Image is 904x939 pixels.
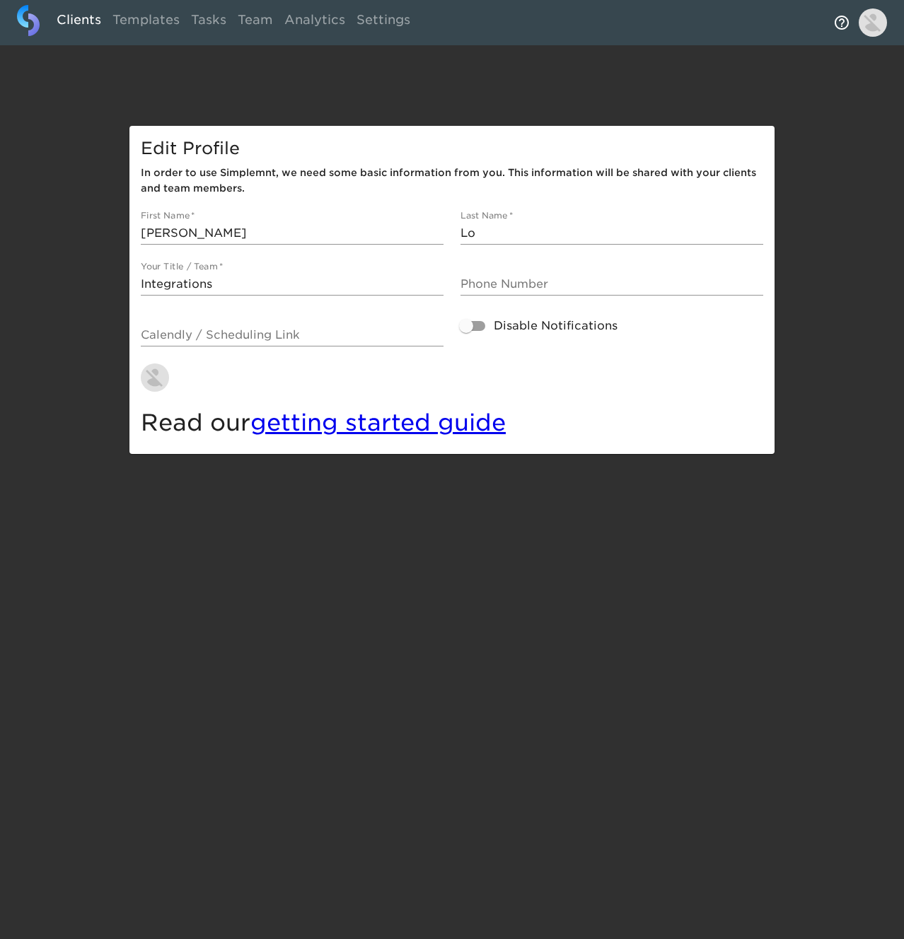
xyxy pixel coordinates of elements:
label: Last Name [460,211,513,220]
span: Disable Notifications [494,317,618,334]
img: logo [17,5,40,36]
a: Analytics [279,5,351,40]
a: Settings [351,5,416,40]
a: Clients [51,5,107,40]
img: Profile [859,8,887,37]
h5: Edit Profile [141,137,763,160]
h4: Read our [141,409,763,437]
button: notifications [825,6,859,40]
img: AAuE7mBAMVP-QLKT0UxcRMlKCJ_3wrhyfoDdiz0wNcS2 [141,363,169,392]
button: Change Profile Picture [132,355,178,400]
label: Your Title / Team [141,262,223,271]
a: Templates [107,5,185,40]
h6: In order to use Simplemnt, we need some basic information from you. This information will be shar... [141,165,763,197]
a: Tasks [185,5,232,40]
label: First Name [141,211,195,220]
a: Team [232,5,279,40]
a: getting started guide [250,409,506,436]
